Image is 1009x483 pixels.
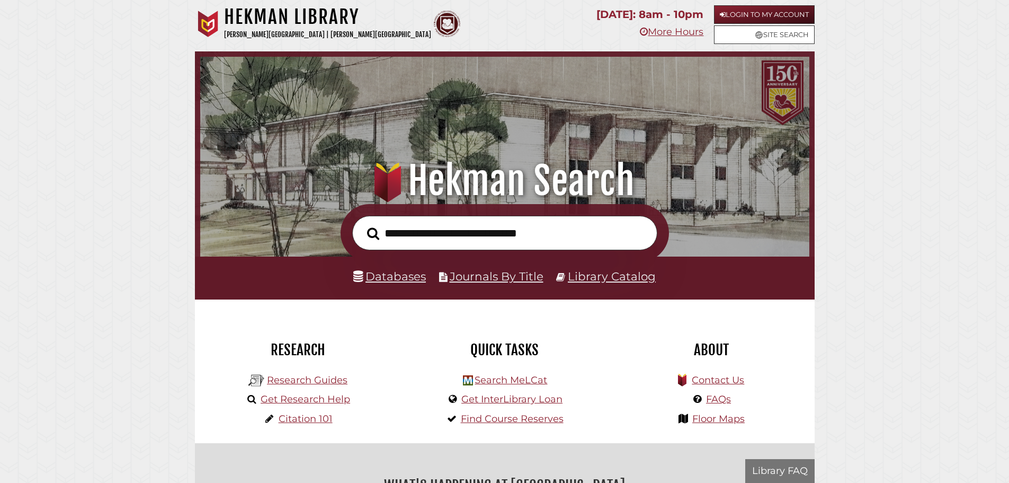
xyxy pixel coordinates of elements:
a: FAQs [706,393,731,405]
h1: Hekman Search [215,157,794,204]
a: Research Guides [267,374,347,386]
a: Citation 101 [279,413,333,425]
h2: About [616,341,807,359]
p: [PERSON_NAME][GEOGRAPHIC_DATA] | [PERSON_NAME][GEOGRAPHIC_DATA] [224,29,431,41]
button: Search [362,224,385,243]
h2: Quick Tasks [409,341,600,359]
a: More Hours [640,26,703,38]
a: Find Course Reserves [461,413,564,425]
a: Get InterLibrary Loan [461,393,562,405]
a: Journals By Title [450,269,543,283]
p: [DATE]: 8am - 10pm [596,5,703,24]
img: Hekman Library Logo [463,375,473,385]
h1: Hekman Library [224,5,431,29]
a: Databases [353,269,426,283]
img: Hekman Library Logo [248,373,264,389]
i: Search [367,227,379,240]
a: Floor Maps [692,413,745,425]
a: Contact Us [692,374,744,386]
img: Calvin Theological Seminary [434,11,460,37]
a: Get Research Help [261,393,350,405]
h2: Research [203,341,394,359]
a: Site Search [714,25,815,44]
img: Calvin University [195,11,221,37]
a: Library Catalog [568,269,656,283]
a: Login to My Account [714,5,815,24]
a: Search MeLCat [475,374,547,386]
